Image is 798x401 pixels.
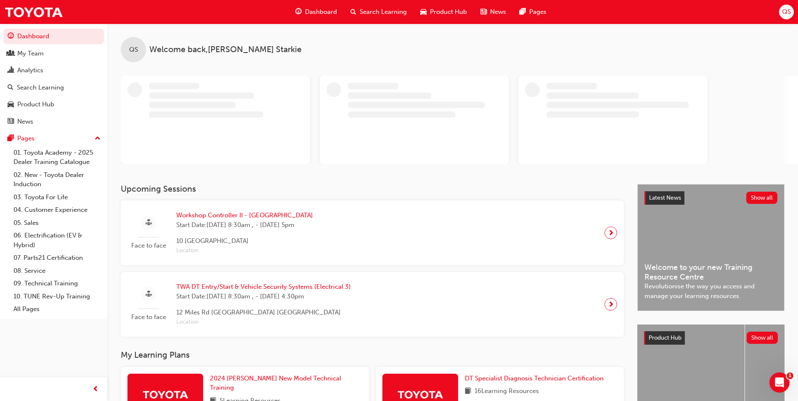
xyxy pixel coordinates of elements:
span: Pages [529,7,546,17]
span: Start Date: [DATE] 8:30am , - [DATE] 5pm [176,220,313,230]
span: QS [129,45,138,55]
span: news-icon [480,7,487,17]
span: Location [176,317,351,327]
span: pages-icon [520,7,526,17]
h3: My Learning Plans [121,350,624,360]
a: All Pages [10,303,104,316]
a: 04. Customer Experience [10,203,104,216]
button: Pages [3,131,104,146]
span: 2024 [PERSON_NAME] New Model Technical Training [210,375,341,392]
span: Face to face [127,241,170,251]
a: 2024 [PERSON_NAME] New Model Technical Training [210,374,362,393]
div: Product Hub [17,100,54,109]
a: 08. Service [10,264,104,277]
a: Latest NewsShow all [644,191,777,205]
span: QS [782,7,791,17]
span: next-icon [608,298,614,310]
span: Latest News [649,194,681,201]
a: car-iconProduct Hub [414,3,474,21]
a: 05. Sales [10,216,104,230]
span: News [490,7,506,17]
h3: Upcoming Sessions [121,184,624,194]
a: 01. Toyota Academy - 2025 Dealer Training Catalogue [10,146,104,169]
span: 10 [GEOGRAPHIC_DATA] [176,236,313,246]
span: TWA DT Entry/Start & Vehicle Security Systems (Electrical 3) [176,282,351,292]
a: 07. Parts21 Certification [10,251,104,264]
span: Workshop Controller II - [GEOGRAPHIC_DATA] [176,211,313,220]
a: 09. Technical Training [10,277,104,290]
iframe: Intercom live chat [769,372,790,393]
span: 12 Miles Rd [GEOGRAPHIC_DATA] [GEOGRAPHIC_DATA] [176,308,351,317]
a: news-iconNews [474,3,513,21]
a: Product Hub [3,97,104,112]
a: Latest NewsShow allWelcome to your new Training Resource CentreRevolutionise the way you access a... [637,184,785,311]
span: prev-icon [93,384,99,395]
span: Search Learning [360,7,407,17]
span: sessionType_FACE_TO_FACE-icon [146,218,152,228]
div: News [17,117,33,127]
span: guage-icon [8,33,14,40]
a: Face to faceTWA DT Entry/Start & Vehicle Security Systems (Electrical 3)Start Date:[DATE] 8:30am ... [127,279,617,330]
a: pages-iconPages [513,3,553,21]
span: 16 Learning Resources [475,386,539,397]
span: guage-icon [295,7,302,17]
span: DT Specialist Diagnosis Technician Certification [465,375,604,382]
span: Start Date: [DATE] 8:30am , - [DATE] 4:30pm [176,292,351,301]
a: 06. Electrification (EV & Hybrid) [10,229,104,251]
a: Dashboard [3,29,104,44]
div: Analytics [17,66,43,75]
a: Product HubShow all [644,331,778,345]
span: Welcome to your new Training Resource Centre [644,263,777,282]
span: news-icon [8,118,14,126]
a: My Team [3,46,104,61]
button: DashboardMy TeamAnalyticsSearch LearningProduct HubNews [3,27,104,131]
a: 03. Toyota For Life [10,191,104,204]
div: Pages [17,134,34,143]
span: next-icon [608,227,614,239]
span: Location [176,246,313,256]
span: Welcome back , [PERSON_NAME] Starkie [149,45,302,55]
span: Face to face [127,312,170,322]
a: guage-iconDashboard [289,3,344,21]
span: people-icon [8,50,14,58]
a: Face to faceWorkshop Controller II - [GEOGRAPHIC_DATA]Start Date:[DATE] 8:30am , - [DATE] 5pm10 [... [127,207,617,259]
a: DT Specialist Diagnosis Technician Certification [465,374,607,383]
span: sessionType_FACE_TO_FACE-icon [146,289,152,300]
span: search-icon [8,84,13,92]
span: Dashboard [305,7,337,17]
span: up-icon [95,133,101,144]
a: Search Learning [3,80,104,95]
a: 10. TUNE Rev-Up Training [10,290,104,303]
div: Search Learning [17,83,64,92]
span: car-icon [420,7,427,17]
a: Analytics [3,63,104,78]
a: 02. New - Toyota Dealer Induction [10,169,104,191]
span: book-icon [465,386,471,397]
img: Trak [4,3,63,21]
span: search-icon [350,7,356,17]
span: car-icon [8,101,14,108]
span: chart-icon [8,67,14,74]
span: Product Hub [649,334,681,341]
div: My Team [17,49,44,58]
a: search-iconSearch Learning [344,3,414,21]
button: QS [779,5,794,19]
span: pages-icon [8,135,14,142]
button: Show all [746,192,778,204]
a: News [3,114,104,129]
button: Show all [747,332,778,344]
span: Revolutionise the way you access and manage your learning resources. [644,282,777,301]
span: Product Hub [430,7,467,17]
span: 1 [787,372,793,379]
